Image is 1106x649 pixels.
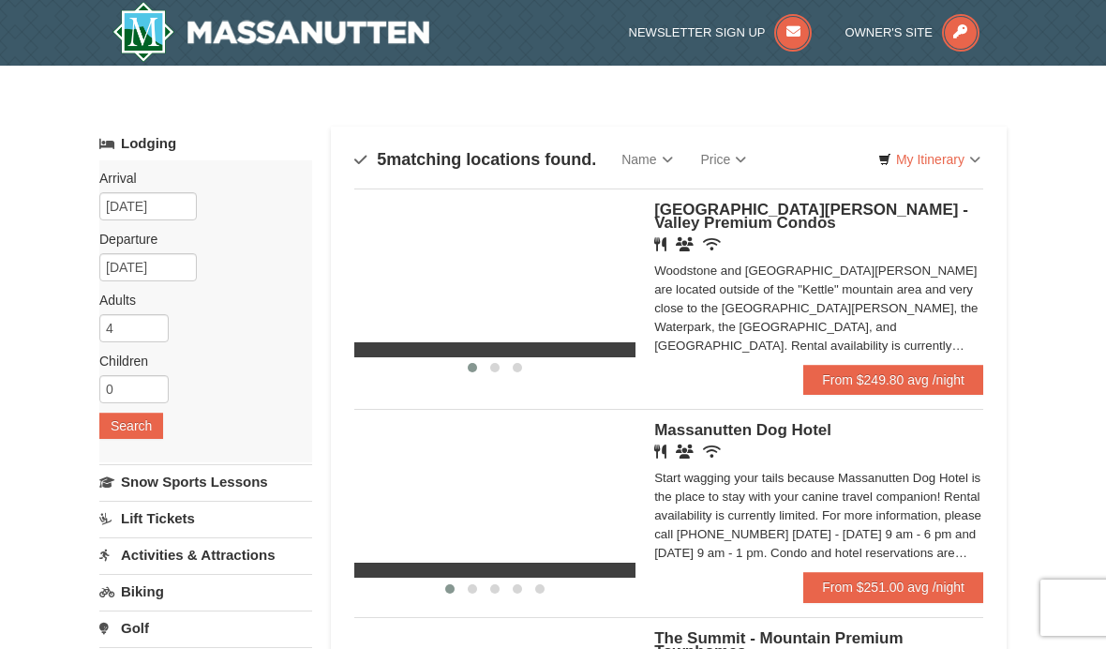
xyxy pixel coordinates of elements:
[99,611,312,645] a: Golf
[99,291,298,309] label: Adults
[99,169,298,188] label: Arrival
[676,237,694,251] i: Banquet Facilities
[112,2,429,62] img: Massanutten Resort Logo
[844,25,933,39] span: Owner's Site
[654,421,831,439] span: Massanutten Dog Hotel
[112,2,429,62] a: Massanutten Resort
[703,237,721,251] i: Wireless Internet (free)
[654,201,968,232] span: [GEOGRAPHIC_DATA][PERSON_NAME] - Valley Premium Condos
[629,25,766,39] span: Newsletter Sign Up
[99,230,298,249] label: Departure
[99,464,312,499] a: Snow Sports Lessons
[99,352,298,370] label: Children
[803,365,983,395] a: From $249.80 avg /night
[866,145,993,174] a: My Itinerary
[99,537,312,572] a: Activities & Attractions
[676,445,694,459] i: Banquet Facilities
[99,574,312,609] a: Biking
[654,469,983,563] div: Start wagging your tails because Massanutten Dog Hotel is the place to stay with your canine trav...
[99,501,312,536] a: Lift Tickets
[654,262,983,355] div: Woodstone and [GEOGRAPHIC_DATA][PERSON_NAME] are located outside of the "Kettle" mountain area an...
[654,237,666,251] i: Restaurant
[607,141,686,178] a: Name
[687,141,761,178] a: Price
[99,127,312,160] a: Lodging
[99,413,163,439] button: Search
[703,445,721,459] i: Wireless Internet (free)
[629,25,813,39] a: Newsletter Sign Up
[844,25,979,39] a: Owner's Site
[803,572,983,602] a: From $251.00 avg /night
[654,445,666,459] i: Restaurant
